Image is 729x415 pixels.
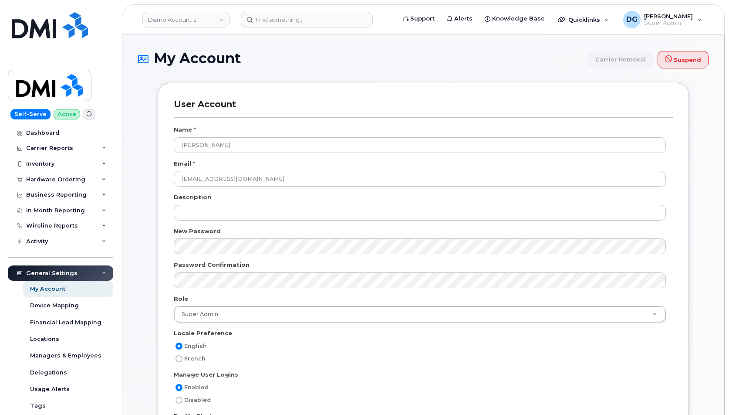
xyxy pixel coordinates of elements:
[175,355,182,362] input: French
[174,99,673,118] h3: User Account
[184,355,206,362] span: French
[176,310,218,318] span: Super Admin
[174,329,232,337] label: Locale Preference
[174,126,196,134] label: Name *
[174,382,209,393] label: Enabled
[174,261,250,269] label: Password Confirmation
[174,160,195,168] label: Email *
[174,227,221,235] label: New Password
[174,371,238,379] label: Manage User Logins
[184,343,207,349] span: English
[174,306,665,322] a: Super Admin
[588,51,653,68] a: Carrier Removal
[175,343,182,350] input: English
[175,384,182,391] input: Enabled
[138,51,709,68] h1: My Account
[174,193,211,201] label: Description
[658,51,709,68] button: Suspend
[175,397,182,404] input: Disabled
[174,395,211,405] label: Disabled
[174,295,188,303] label: Role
